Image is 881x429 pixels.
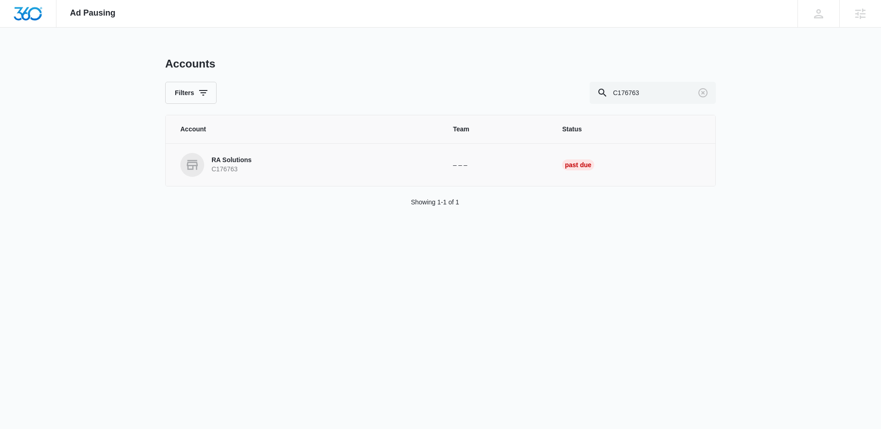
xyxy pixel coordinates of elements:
[696,85,710,100] button: Clear
[180,124,431,134] span: Account
[25,53,32,61] img: tab_domain_overview_orange.svg
[453,160,540,170] p: – – –
[212,156,251,165] p: RA Solutions
[91,53,99,61] img: tab_keywords_by_traffic_grey.svg
[24,24,101,31] div: Domain: [DOMAIN_NAME]
[165,57,215,71] h1: Accounts
[562,159,594,170] div: Past Due
[15,15,22,22] img: logo_orange.svg
[590,82,716,104] input: Search By Account Number
[212,165,251,174] p: C176763
[411,198,459,207] p: Showing 1-1 of 1
[562,124,701,134] span: Status
[26,15,45,22] div: v 4.0.25
[165,82,217,104] button: Filters
[180,153,431,177] a: RA SolutionsC176763
[35,54,82,60] div: Domain Overview
[101,54,155,60] div: Keywords by Traffic
[70,8,116,18] span: Ad Pausing
[15,24,22,31] img: website_grey.svg
[453,124,540,134] span: Team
